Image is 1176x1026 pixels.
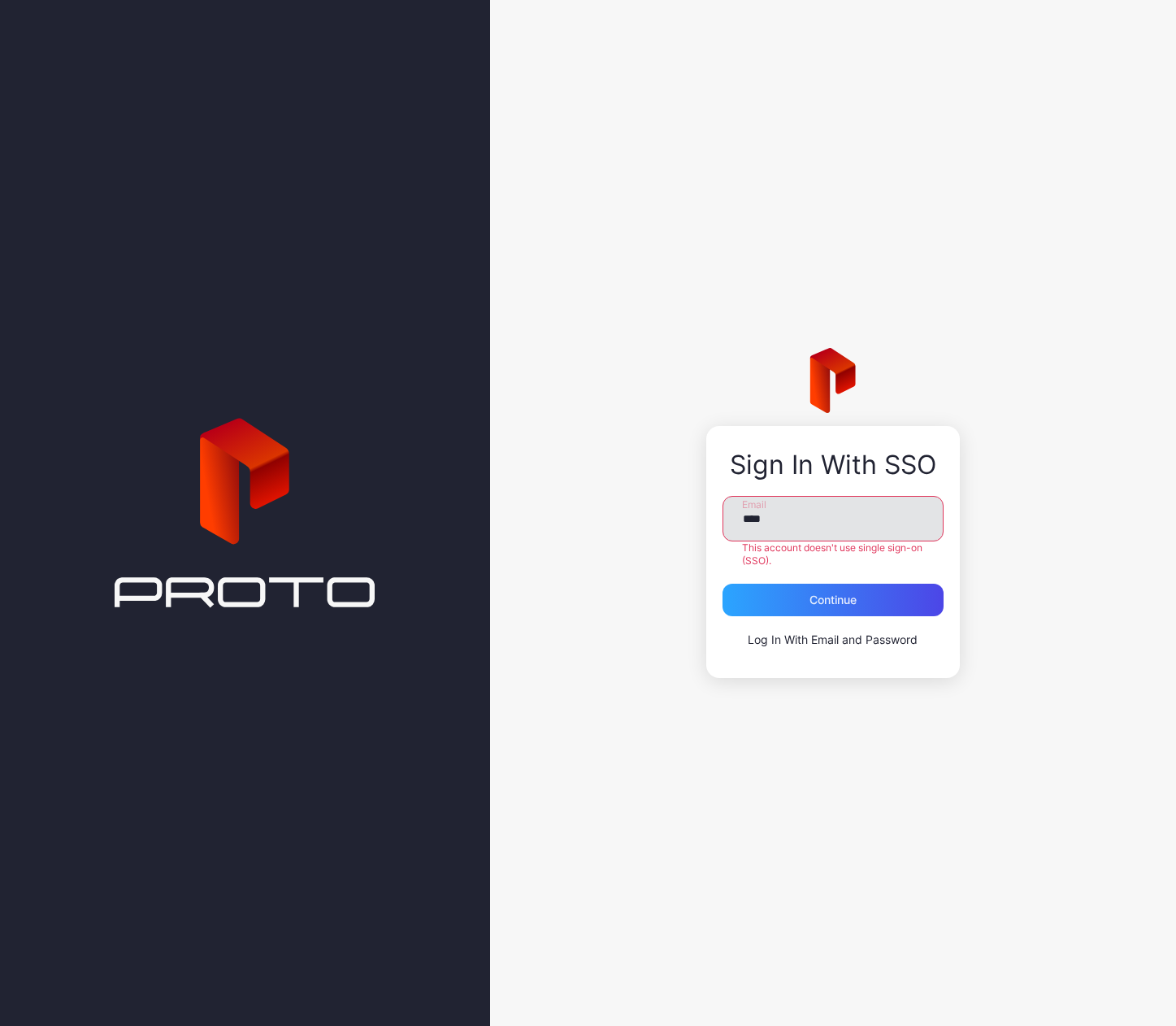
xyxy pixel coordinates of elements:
button: Continue [723,584,944,616]
a: Log In With Email and Password [748,633,918,646]
div: This account doesn't use single sign-on (SSO). [723,541,944,567]
div: Continue [809,593,857,606]
div: Sign In With SSO [723,450,944,480]
input: Email [723,496,944,541]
